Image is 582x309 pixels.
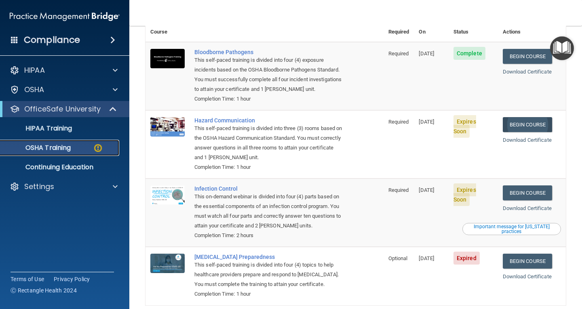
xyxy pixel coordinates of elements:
[462,223,561,235] button: Read this if you are a dental practitioner in the state of CA
[24,104,101,114] p: OfficeSafe University
[503,69,552,75] a: Download Certificate
[194,117,343,124] a: Hazard Communication
[388,119,409,125] span: Required
[10,8,120,25] img: PMB logo
[194,94,343,104] div: Completion Time: 1 hour
[419,255,434,261] span: [DATE]
[503,254,552,269] a: Begin Course
[194,124,343,162] div: This self-paced training is divided into three (3) rooms based on the OSHA Hazard Communication S...
[498,13,566,42] th: Actions
[194,49,343,55] a: Bloodborne Pathogens
[145,13,190,42] th: Course
[449,13,498,42] th: Status
[24,85,44,95] p: OSHA
[453,252,480,265] span: Expired
[24,65,45,75] p: HIPAA
[453,47,485,60] span: Complete
[503,205,552,211] a: Download Certificate
[93,143,103,153] img: warning-circle.0cc9ac19.png
[24,182,54,191] p: Settings
[194,254,343,260] a: [MEDICAL_DATA] Preparedness
[194,260,343,289] div: This self-paced training is divided into four (4) topics to help healthcare providers prepare and...
[194,192,343,231] div: This on-demand webinar is divided into four (4) parts based on the essential components of an inf...
[503,117,552,132] a: Begin Course
[453,183,476,206] span: Expires Soon
[10,65,118,75] a: HIPAA
[503,49,552,64] a: Begin Course
[503,185,552,200] a: Begin Course
[194,55,343,94] div: This self-paced training is divided into four (4) exposure incidents based on the OSHA Bloodborne...
[388,50,409,57] span: Required
[10,85,118,95] a: OSHA
[11,286,77,294] span: Ⓒ Rectangle Health 2024
[384,13,414,42] th: Required
[5,124,72,132] p: HIPAA Training
[5,163,116,171] p: Continuing Education
[10,104,117,114] a: OfficeSafe University
[194,231,343,240] div: Completion Time: 2 hours
[388,255,408,261] span: Optional
[54,275,90,283] a: Privacy Policy
[5,144,71,152] p: OSHA Training
[419,50,434,57] span: [DATE]
[503,137,552,143] a: Download Certificate
[542,253,572,284] iframe: Drift Widget Chat Controller
[453,115,476,138] span: Expires Soon
[194,289,343,299] div: Completion Time: 1 hour
[388,187,409,193] span: Required
[24,34,80,46] h4: Compliance
[11,275,44,283] a: Terms of Use
[550,36,574,60] button: Open Resource Center
[414,13,449,42] th: Expires On
[464,224,560,234] div: Important message for [US_STATE] practices
[503,273,552,280] a: Download Certificate
[194,162,343,172] div: Completion Time: 1 hour
[419,119,434,125] span: [DATE]
[194,185,343,192] a: Infection Control
[10,182,118,191] a: Settings
[419,187,434,193] span: [DATE]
